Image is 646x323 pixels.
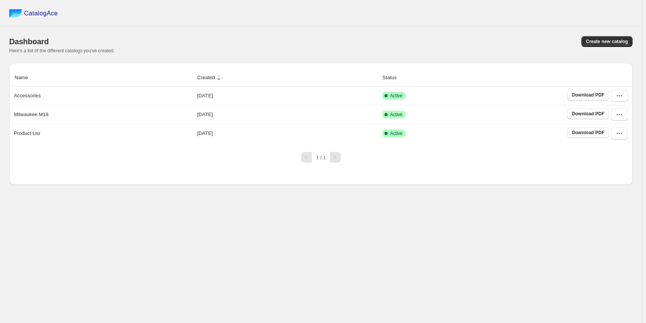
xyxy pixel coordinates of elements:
span: Create new catalog [586,38,628,45]
span: Dashboard [9,37,49,46]
a: Download PDF [567,108,609,119]
span: Download PDF [572,111,604,117]
p: Product Lisr [14,130,40,137]
a: Download PDF [567,127,609,138]
td: [DATE] [195,105,380,124]
span: Active [390,130,403,137]
span: CatalogAce [24,10,58,17]
button: Name [13,70,37,85]
img: catalog ace [9,9,22,17]
a: Download PDF [567,90,609,100]
p: Milwaukee M18 [14,111,48,118]
td: [DATE] [195,124,380,143]
p: Accessories [14,92,41,100]
span: Active [390,93,403,99]
button: Status [381,70,405,85]
td: [DATE] [195,87,380,105]
span: 1 / 1 [316,155,326,160]
span: Download PDF [572,130,604,136]
span: Here's a list of the different catalogs you've created. [9,48,115,53]
button: Create new catalog [581,36,633,47]
span: Active [390,112,403,118]
button: Created [196,70,224,85]
span: Download PDF [572,92,604,98]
